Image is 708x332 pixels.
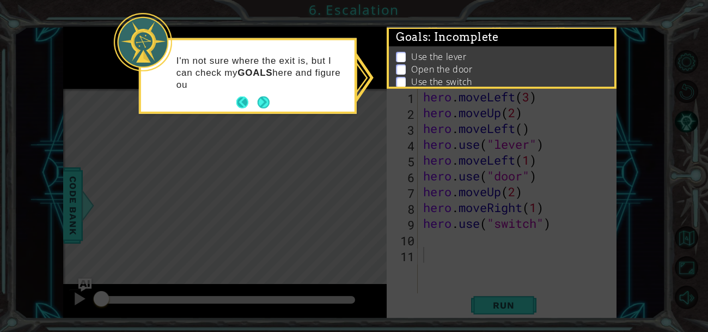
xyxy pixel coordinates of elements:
[237,67,272,77] strong: GOALS
[258,96,270,108] button: Next
[236,96,258,108] button: Back
[176,55,347,90] p: I'm not sure where the exit is, but I can check my here and figure ou
[396,31,499,44] span: Goals
[411,63,472,75] p: Open the door
[428,31,498,44] span: : Incomplete
[411,76,472,88] p: Use the switch
[411,51,466,63] p: Use the lever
